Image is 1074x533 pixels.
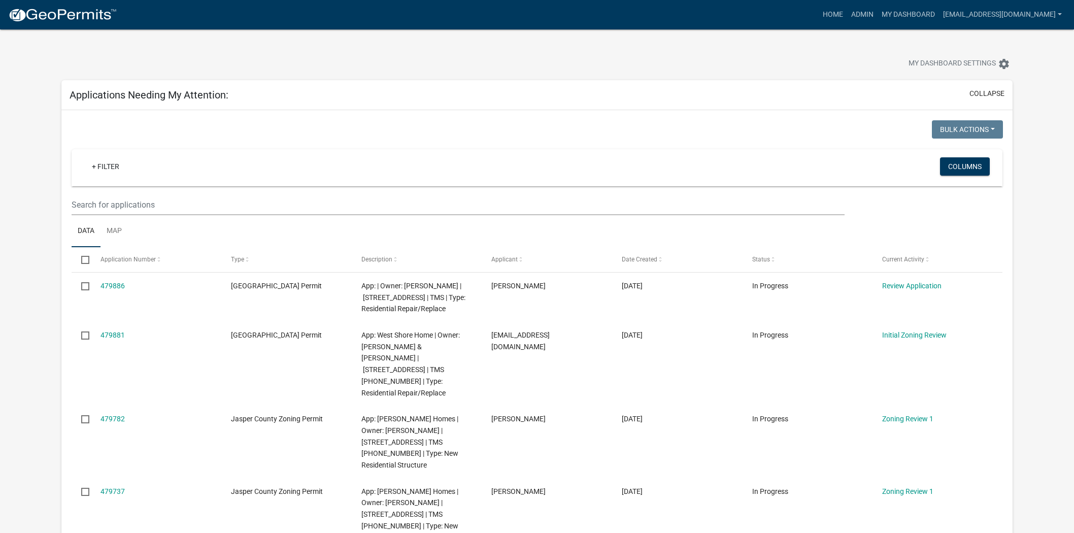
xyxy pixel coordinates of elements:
span: Application Number [100,256,156,263]
span: In Progress [752,487,788,495]
a: Initial Zoning Review [882,331,947,339]
span: Status [752,256,770,263]
datatable-header-cell: Type [221,247,352,272]
datatable-header-cell: Current Activity [872,247,1003,272]
span: 09/17/2025 [622,282,643,290]
span: My Dashboard Settings [909,58,996,70]
a: My Dashboard [878,5,939,24]
h5: Applications Needing My Attention: [70,89,228,101]
span: Jasper County Building Permit [231,282,322,290]
span: Applicant [491,256,518,263]
span: Type [231,256,244,263]
button: Bulk Actions [932,120,1003,139]
span: Date Created [622,256,657,263]
a: Zoning Review 1 [882,487,933,495]
a: Home [819,5,847,24]
span: 09/17/2025 [622,331,643,339]
span: scpermits@westshorehome.com [491,331,550,351]
span: Will Scritchfield [491,487,546,495]
input: Search for applications [72,194,845,215]
span: Description [361,256,392,263]
datatable-header-cell: Description [351,247,482,272]
span: Will Scritchfield [491,415,546,423]
span: Current Activity [882,256,924,263]
span: Nathan Robert [491,282,546,290]
a: Zoning Review 1 [882,415,933,423]
button: My Dashboard Settingssettings [900,54,1018,74]
span: In Progress [752,282,788,290]
span: Jasper County Zoning Permit [231,415,323,423]
a: Admin [847,5,878,24]
a: Data [72,215,100,248]
datatable-header-cell: Application Number [91,247,221,272]
a: [EMAIL_ADDRESS][DOMAIN_NAME] [939,5,1066,24]
span: Jasper County Zoning Permit [231,487,323,495]
a: 479886 [100,282,125,290]
a: 479782 [100,415,125,423]
datatable-header-cell: Status [742,247,872,272]
datatable-header-cell: Date Created [612,247,743,272]
a: 479737 [100,487,125,495]
a: 479881 [100,331,125,339]
span: 09/17/2025 [622,415,643,423]
datatable-header-cell: Applicant [482,247,612,272]
button: Columns [940,157,990,176]
a: + Filter [84,157,127,176]
span: App: West Shore Home | Owner: JACKSON LOXCENIA & HARRY | 3529 CALF PEN BAY RD | TMS 020-00-03-046... [361,331,460,397]
span: App: | Owner: Brian Hakanson | 885 BROADVIEW DR | TMS | Type: Residential Repair/Replace [361,282,465,313]
button: collapse [969,88,1004,99]
a: Map [100,215,128,248]
span: Jasper County Building Permit [231,331,322,339]
span: App: Schumacher Homes | Owner: FREISMUTH WILLIAM P | 4031 OKATIE HWY S | TMS 039-00-12-001 | Type... [361,415,458,469]
span: 09/17/2025 [622,487,643,495]
a: Review Application [882,282,942,290]
datatable-header-cell: Select [72,247,91,272]
span: In Progress [752,331,788,339]
span: In Progress [752,415,788,423]
i: settings [998,58,1010,70]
